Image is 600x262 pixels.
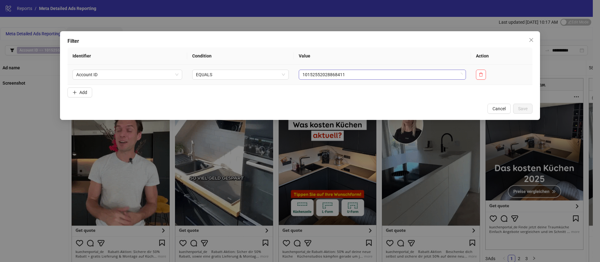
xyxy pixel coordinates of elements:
[76,70,178,79] span: Account ID
[526,35,536,45] button: Close
[67,47,187,65] th: Identifier
[479,72,483,77] span: delete
[471,47,532,65] th: Action
[196,70,285,79] span: EQUALS
[302,70,462,79] span: 10152552028868411
[72,90,77,95] span: plus
[67,37,532,45] div: Filter
[487,104,511,114] button: Cancel
[492,106,506,111] span: Cancel
[67,87,92,97] button: Add
[529,37,534,42] span: close
[187,47,293,65] th: Condition
[458,72,462,77] span: loading
[513,104,532,114] button: Save
[294,47,471,65] th: Value
[79,90,87,95] span: Add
